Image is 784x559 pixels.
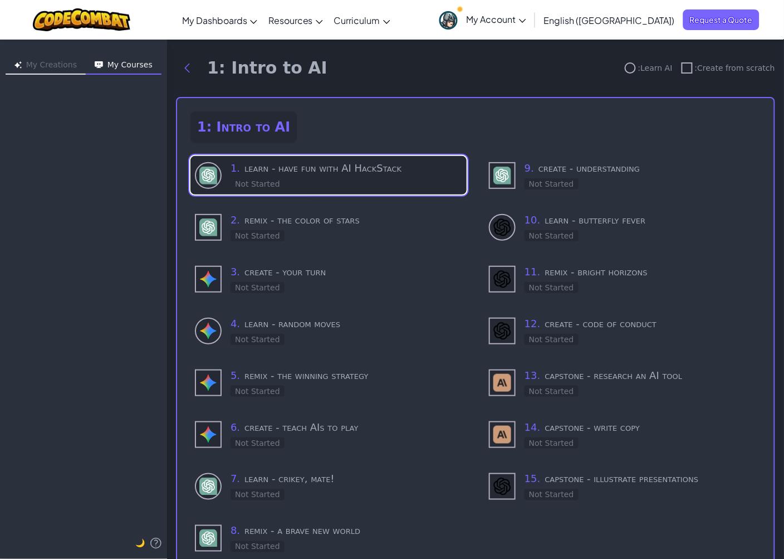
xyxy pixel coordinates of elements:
[231,162,240,174] span: 1 .
[190,467,467,505] div: learn to use - GPT-4 (Not Started)
[199,478,217,495] img: GPT-4
[695,62,775,74] span: : Create from scratch
[263,5,329,35] a: Resources
[231,266,240,278] span: 3 .
[484,467,761,505] div: use - DALL-E 3 (Not Started)
[190,156,467,195] div: learn to use - GPT-4 (Not Started)
[231,370,240,381] span: 5 .
[493,374,511,392] img: Claude
[525,438,579,449] div: Not Started
[525,318,541,329] span: 12 .
[484,156,761,195] div: use - GPT-4 (Not Started)
[135,539,145,548] span: 🌙
[493,270,511,288] img: DALL-E 3
[6,57,86,75] button: My Creations
[525,230,579,241] div: Not Started
[135,537,145,550] button: 🌙
[231,368,462,383] h3: remix - the winning strategy
[493,426,511,444] img: Claude
[493,167,511,184] img: GPT-4
[484,208,761,246] div: learn to use - DALL-E 3 (Not Started)
[525,266,541,278] span: 11 .
[525,162,534,174] span: 9 .
[525,473,541,485] span: 15 .
[14,61,22,69] img: Icon
[190,363,467,402] div: use - Gemini (Not Started)
[525,334,579,345] div: Not Started
[525,421,541,433] span: 14 .
[231,386,285,397] div: Not Started
[231,282,285,293] div: Not Started
[207,58,327,78] h1: 1: Intro to AI
[231,212,462,228] h3: remix - the color of stars
[199,322,217,340] img: Gemini
[268,14,313,26] span: Resources
[199,218,217,236] img: GPT-4
[334,14,380,26] span: Curriculum
[199,270,217,288] img: Gemini
[525,264,756,280] h3: remix - bright horizons
[182,14,247,26] span: My Dashboards
[467,13,526,25] span: My Account
[177,5,263,35] a: My Dashboards
[199,426,217,444] img: Gemini
[538,5,680,35] a: English ([GEOGRAPHIC_DATA])
[199,167,217,184] img: GPT-4
[525,386,579,397] div: Not Started
[525,316,756,332] h3: create - code of conduct
[190,260,467,298] div: use - Gemini (Not Started)
[86,57,161,75] button: My Courses
[231,214,240,226] span: 2 .
[199,529,217,547] img: GPT-4
[231,178,285,189] div: Not Started
[190,111,297,143] h2: 1: Intro to AI
[95,61,103,69] img: Icon
[493,218,511,236] img: DALL-E 3
[231,230,285,241] div: Not Started
[231,420,462,435] h3: create - teach AIs to play
[231,473,240,485] span: 7 .
[525,178,579,189] div: Not Started
[231,471,462,487] h3: learn - crikey, mate!
[231,161,462,176] h3: learn - have fun with AI HackStack
[190,415,467,454] div: use - Gemini (Not Started)
[493,322,511,340] img: DALL-E 3
[33,8,130,31] img: CodeCombat logo
[493,478,511,495] img: DALL-E 3
[190,312,467,350] div: learn to use - Gemini (Not Started)
[544,14,675,26] span: English ([GEOGRAPHIC_DATA])
[176,57,198,79] button: Back to modules
[683,9,759,30] a: Request a Quote
[231,525,240,537] span: 8 .
[231,334,285,345] div: Not Started
[484,312,761,350] div: use - DALL-E 3 (Not Started)
[231,421,240,433] span: 6 .
[190,519,467,557] div: use - GPT-4 (Not Started)
[231,541,285,552] div: Not Started
[525,212,756,228] h3: learn - butterfly fever
[199,374,217,392] img: Gemini
[434,2,532,37] a: My Account
[231,438,285,449] div: Not Started
[525,489,579,500] div: Not Started
[484,415,761,454] div: use - Claude (Not Started)
[190,208,467,246] div: use - GPT-4 (Not Started)
[525,368,756,383] h3: capstone - research an AI tool
[329,5,396,35] a: Curriculum
[484,260,761,298] div: use - DALL-E 3 (Not Started)
[231,489,285,500] div: Not Started
[525,471,756,487] h3: capstone - illustrate presentations
[525,282,579,293] div: Not Started
[231,264,462,280] h3: create - your turn
[484,363,761,402] div: use - Claude (Not Started)
[439,11,458,30] img: avatar
[525,161,756,176] h3: create - understanding
[231,316,462,332] h3: learn - random moves
[525,370,541,381] span: 13 .
[638,62,673,74] span: : Learn AI
[231,318,240,329] span: 4 .
[231,523,462,539] h3: remix - a brave new world
[525,214,541,226] span: 10 .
